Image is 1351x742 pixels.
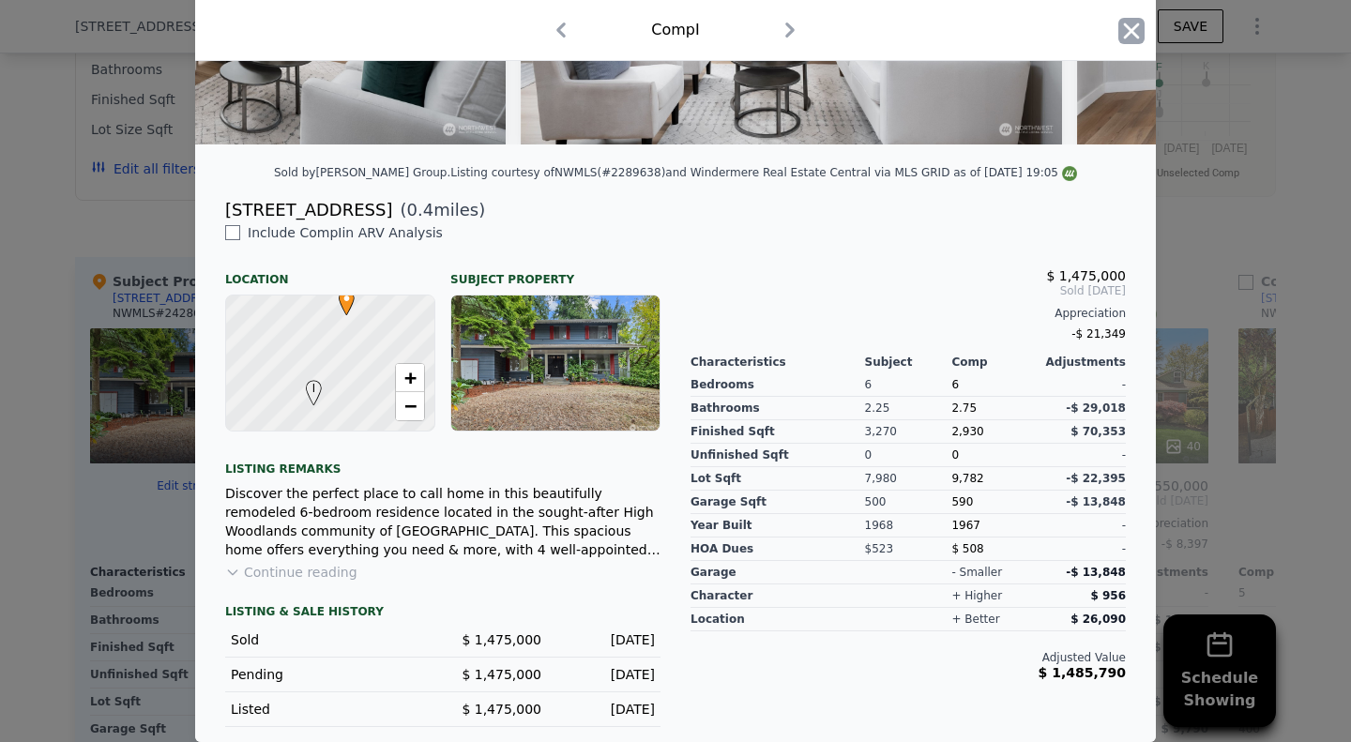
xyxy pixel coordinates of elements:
[404,394,417,417] span: −
[1039,665,1126,680] span: $ 1,485,790
[1090,589,1126,602] span: $ 956
[865,538,952,561] div: $523
[691,355,865,370] div: Characteristics
[225,484,660,559] div: Discover the perfect place to call home in this beautifully remodeled 6-bedroom residence located...
[404,366,417,389] span: +
[396,392,424,420] a: Zoom out
[691,608,865,631] div: location
[691,467,865,491] div: Lot Sqft
[865,514,952,538] div: 1968
[691,584,865,608] div: character
[392,197,485,223] span: ( miles)
[865,397,952,420] div: 2.25
[951,514,1039,538] div: 1967
[951,612,999,627] div: + better
[396,364,424,392] a: Zoom in
[407,200,434,220] span: 0.4
[865,491,952,514] div: 500
[1039,538,1126,561] div: -
[691,420,865,444] div: Finished Sqft
[1039,355,1126,370] div: Adjustments
[1070,613,1126,626] span: $ 26,090
[1066,495,1126,508] span: -$ 13,848
[951,397,1039,420] div: 2.75
[462,632,541,647] span: $ 1,475,000
[1066,401,1126,415] span: -$ 29,018
[651,19,699,41] div: Comp I
[691,283,1126,298] span: Sold [DATE]
[462,702,541,717] span: $ 1,475,000
[865,355,952,370] div: Subject
[225,604,660,623] div: LISTING & SALE HISTORY
[1070,425,1126,438] span: $ 70,353
[1039,514,1126,538] div: -
[225,563,357,582] button: Continue reading
[691,373,865,397] div: Bedrooms
[274,166,450,179] div: Sold by [PERSON_NAME] Group .
[691,514,865,538] div: Year Built
[951,355,1039,370] div: Comp
[951,588,1002,603] div: + higher
[1062,166,1077,181] img: NWMLS Logo
[225,197,392,223] div: [STREET_ADDRESS]
[1071,327,1126,341] span: -$ 21,349
[556,630,655,649] div: [DATE]
[951,565,1002,580] div: - smaller
[240,225,450,240] span: Include Comp I in ARV Analysis
[691,397,865,420] div: Bathrooms
[691,561,865,584] div: garage
[691,650,1126,665] div: Adjusted Value
[865,444,952,467] div: 0
[951,425,983,438] span: 2,930
[691,491,865,514] div: Garage Sqft
[450,166,1077,179] div: Listing courtesy of NWMLS (#2289638) and Windermere Real Estate Central via MLS GRID as of [DATE]...
[951,378,959,391] span: 6
[462,667,541,682] span: $ 1,475,000
[231,700,428,719] div: Listed
[865,420,952,444] div: 3,270
[951,448,959,462] span: 0
[865,373,952,397] div: 6
[1039,373,1126,397] div: -
[301,380,326,397] span: I
[691,538,865,561] div: HOA Dues
[225,257,435,287] div: Location
[334,284,359,312] span: •
[951,542,983,555] span: $ 508
[1046,268,1126,283] span: $ 1,475,000
[334,290,345,301] div: •
[691,306,1126,321] div: Appreciation
[450,257,660,287] div: Subject Property
[556,665,655,684] div: [DATE]
[231,630,428,649] div: Sold
[301,380,312,391] div: I
[1039,444,1126,467] div: -
[865,467,952,491] div: 7,980
[1066,472,1126,485] span: -$ 22,395
[231,665,428,684] div: Pending
[556,700,655,719] div: [DATE]
[951,472,983,485] span: 9,782
[1066,566,1126,579] span: -$ 13,848
[691,444,865,467] div: Unfinished Sqft
[951,495,973,508] span: 590
[225,447,660,477] div: Listing remarks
